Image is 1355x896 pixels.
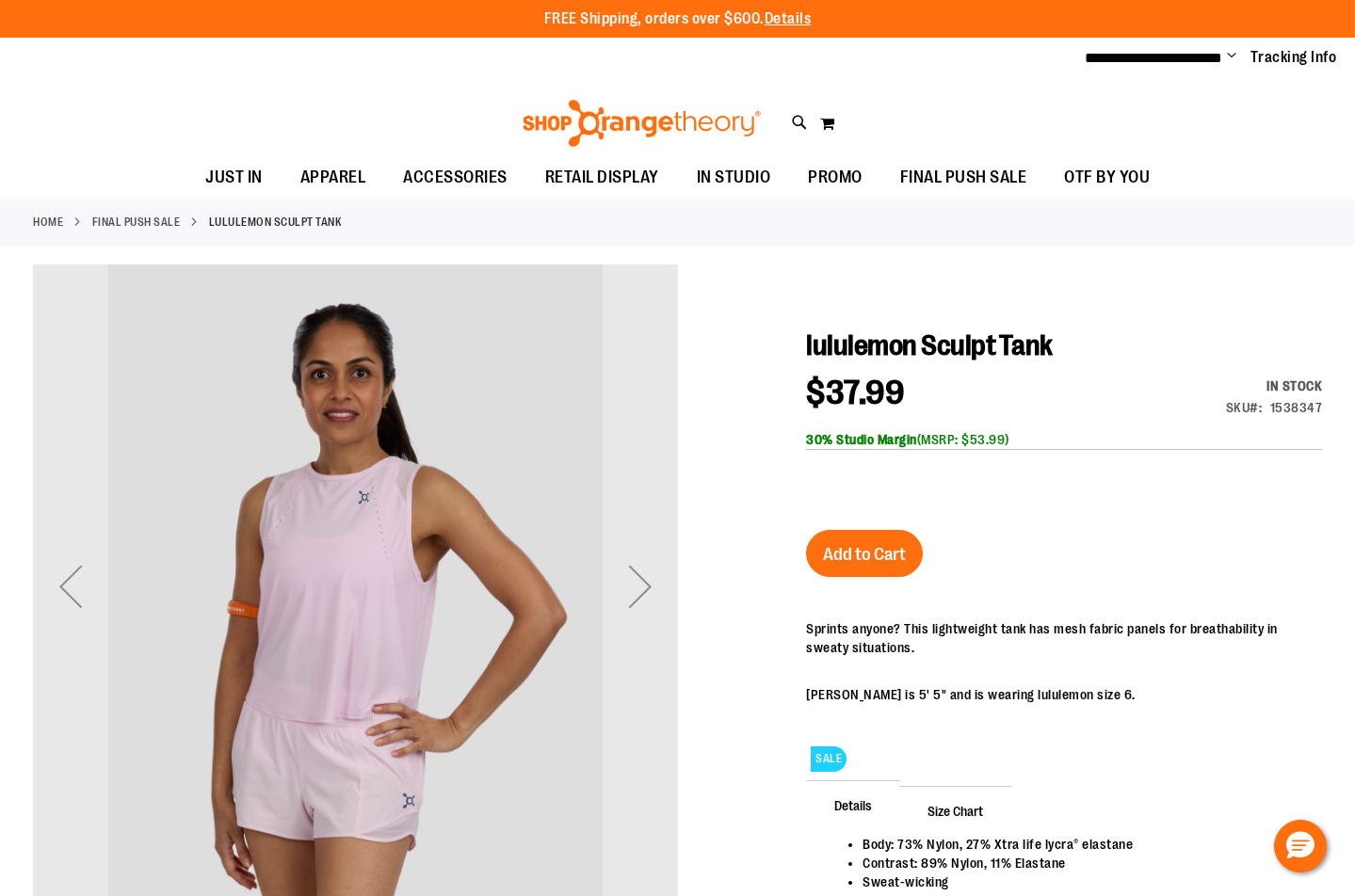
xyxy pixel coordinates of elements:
span: lululemon Sculpt Tank [806,329,1053,361]
span: ACCESSORIES [403,156,508,199]
span: Add to Cart [823,544,906,565]
span: $37.99 [806,374,904,412]
p: FREE Shipping, orders over $600. [544,8,812,30]
li: Sweat-wicking [863,872,1303,891]
a: ACCESSORIES [384,156,526,200]
span: IN STUDIO [697,156,771,199]
a: PROMO [789,156,881,200]
a: FINAL PUSH SALE [92,214,181,231]
span: SALE [811,746,847,772]
button: Account menu [1227,48,1236,67]
span: Size Chart [899,786,1011,835]
a: RETAIL DISPLAY [526,156,678,200]
a: APPAREL [282,156,385,200]
span: APPAREL [300,156,366,199]
a: Tracking Info [1250,47,1337,68]
span: PROMO [808,156,863,199]
a: OTF BY YOU [1045,156,1169,200]
span: FINAL PUSH SALE [900,156,1027,199]
a: IN STUDIO [678,156,790,200]
span: Details [806,780,900,829]
span: JUST IN [205,156,263,199]
a: Details [765,10,812,27]
span: RETAIL DISPLAY [545,156,659,199]
div: (MSRP: $53.99) [806,430,1322,449]
a: FINAL PUSH SALE [881,156,1046,199]
div: In stock [1226,376,1323,395]
a: JUST IN [186,156,282,200]
li: Body: 73% Nylon, 27% Xtra life lycra® elastane [863,835,1303,854]
button: Add to Cart [806,530,923,577]
li: Contrast: 89% Nylon, 11% Elastane [863,854,1303,872]
div: 1538347 [1270,398,1323,417]
div: Availability [1226,376,1323,395]
button: Hello, have a question? Let’s chat. [1274,820,1327,872]
img: Shop Orangetheory [520,100,764,147]
strong: SKU [1226,400,1263,415]
p: Sprints anyone? This lightweight tank has mesh fabric panels for breathability in sweaty situations. [806,619,1322,657]
strong: lululemon Sculpt Tank [209,214,342,231]
span: OTF BY YOU [1064,156,1150,199]
a: Home [33,214,63,231]
p: [PERSON_NAME] is 5' 5" and is wearing lululemon size 6. [806,685,1322,704]
b: 30% Studio Margin [806,432,917,447]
